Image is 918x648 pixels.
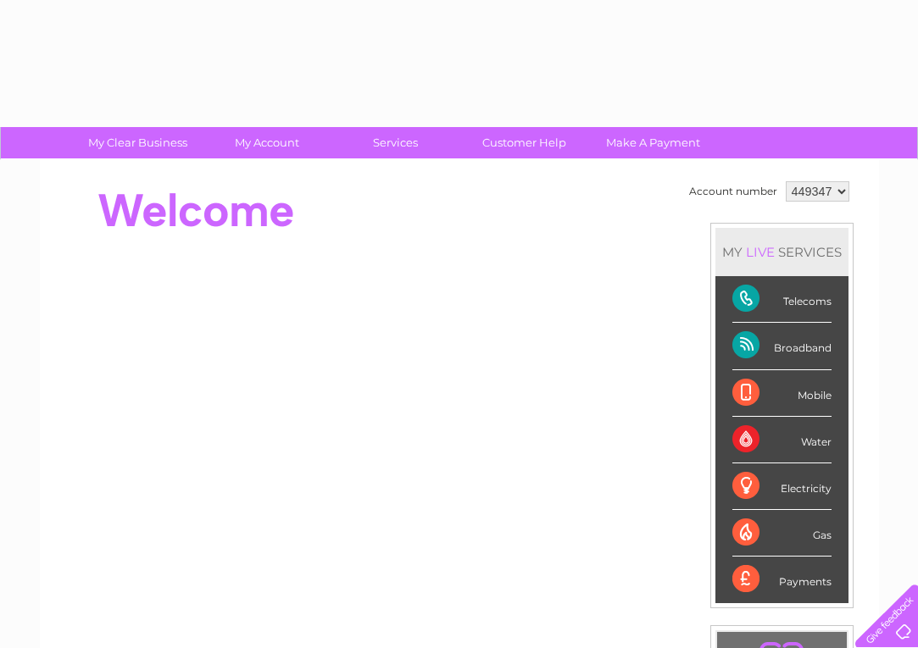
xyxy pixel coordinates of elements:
td: Account number [685,177,782,206]
a: Services [325,127,465,158]
div: Water [732,417,832,463]
a: Customer Help [454,127,594,158]
div: Mobile [732,370,832,417]
div: Electricity [732,463,832,510]
div: Broadband [732,323,832,369]
div: Telecoms [732,276,832,323]
a: My Clear Business [68,127,208,158]
div: LIVE [743,244,778,260]
a: My Account [197,127,337,158]
a: Make A Payment [583,127,723,158]
div: MY SERVICES [715,228,848,276]
div: Payments [732,557,832,602]
div: Gas [732,510,832,557]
